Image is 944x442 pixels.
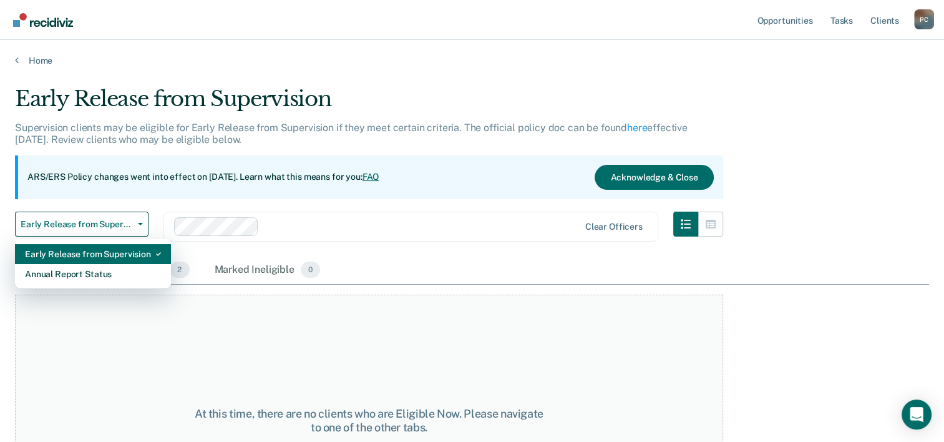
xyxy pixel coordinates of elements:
p: ARS/ERS Policy changes went into effect on [DATE]. Learn what this means for you: [27,171,379,184]
div: At this time, there are no clients who are Eligible Now. Please navigate to one of the other tabs. [192,407,545,434]
div: Early Release from Supervision [15,86,723,122]
div: P C [914,9,934,29]
span: 2 [170,262,189,278]
div: Annual Report Status [25,264,161,284]
p: Supervision clients may be eligible for Early Release from Supervision if they meet certain crite... [15,122,688,145]
span: Early Release from Supervision [21,219,133,230]
a: Home [15,55,929,66]
a: FAQ [363,172,380,182]
button: Profile dropdown button [914,9,934,29]
div: Marked Ineligible0 [212,257,323,284]
span: 0 [301,262,320,278]
div: Open Intercom Messenger [902,400,932,430]
div: Clear officers [585,222,643,232]
button: Early Release from Supervision [15,212,148,237]
button: Acknowledge & Close [595,165,713,190]
a: here [627,122,647,134]
img: Recidiviz [13,13,73,27]
div: Early Release from Supervision [25,244,161,264]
